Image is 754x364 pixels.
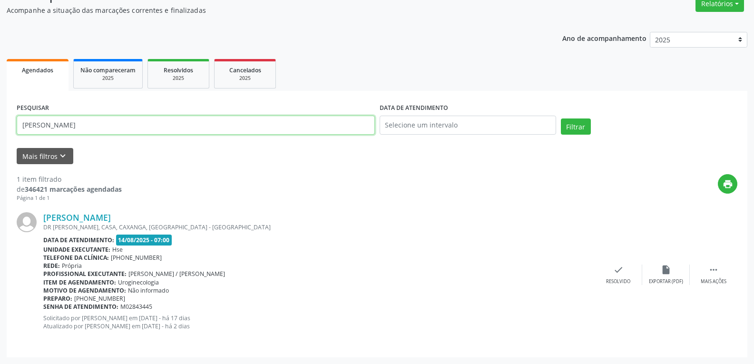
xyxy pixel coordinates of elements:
span: Não informado [128,286,169,295]
strong: 346421 marcações agendadas [25,185,122,194]
b: Motivo de agendamento: [43,286,126,295]
div: 1 item filtrado [17,174,122,184]
span: [PHONE_NUMBER] [74,295,125,303]
i: check [613,265,624,275]
div: 2025 [80,75,136,82]
b: Unidade executante: [43,246,110,254]
i:  [708,265,719,275]
span: [PERSON_NAME] / [PERSON_NAME] [128,270,225,278]
p: Solicitado por [PERSON_NAME] em [DATE] - há 17 dias Atualizado por [PERSON_NAME] em [DATE] - há 2... [43,314,595,330]
i: insert_drive_file [661,265,671,275]
i: keyboard_arrow_down [58,151,68,161]
span: Uroginecologia [118,278,159,286]
img: img [17,212,37,232]
i: print [723,179,733,189]
span: Resolvidos [164,66,193,74]
b: Preparo: [43,295,72,303]
b: Senha de atendimento: [43,303,118,311]
div: Mais ações [701,278,726,285]
button: Mais filtroskeyboard_arrow_down [17,148,73,165]
span: Própria [62,262,82,270]
span: Hse [112,246,123,254]
span: Agendados [22,66,53,74]
div: Exportar (PDF) [649,278,683,285]
span: Cancelados [229,66,261,74]
b: Profissional executante: [43,270,127,278]
div: de [17,184,122,194]
b: Rede: [43,262,60,270]
button: print [718,174,737,194]
p: Acompanhe a situação das marcações correntes e finalizadas [7,5,525,15]
div: 2025 [221,75,269,82]
label: DATA DE ATENDIMENTO [380,101,448,116]
div: Página 1 de 1 [17,194,122,202]
div: Resolvido [606,278,630,285]
span: 14/08/2025 - 07:00 [116,235,172,246]
a: [PERSON_NAME] [43,212,111,223]
b: Telefone da clínica: [43,254,109,262]
input: Selecione um intervalo [380,116,556,135]
b: Item de agendamento: [43,278,116,286]
button: Filtrar [561,118,591,135]
span: [PHONE_NUMBER] [111,254,162,262]
input: Nome, código do beneficiário ou CPF [17,116,375,135]
b: Data de atendimento: [43,236,114,244]
label: PESQUISAR [17,101,49,116]
div: 2025 [155,75,202,82]
p: Ano de acompanhamento [562,32,646,44]
span: Não compareceram [80,66,136,74]
span: M02843445 [120,303,152,311]
div: DR [PERSON_NAME], CASA, CAXANGA, [GEOGRAPHIC_DATA] - [GEOGRAPHIC_DATA] [43,223,595,231]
